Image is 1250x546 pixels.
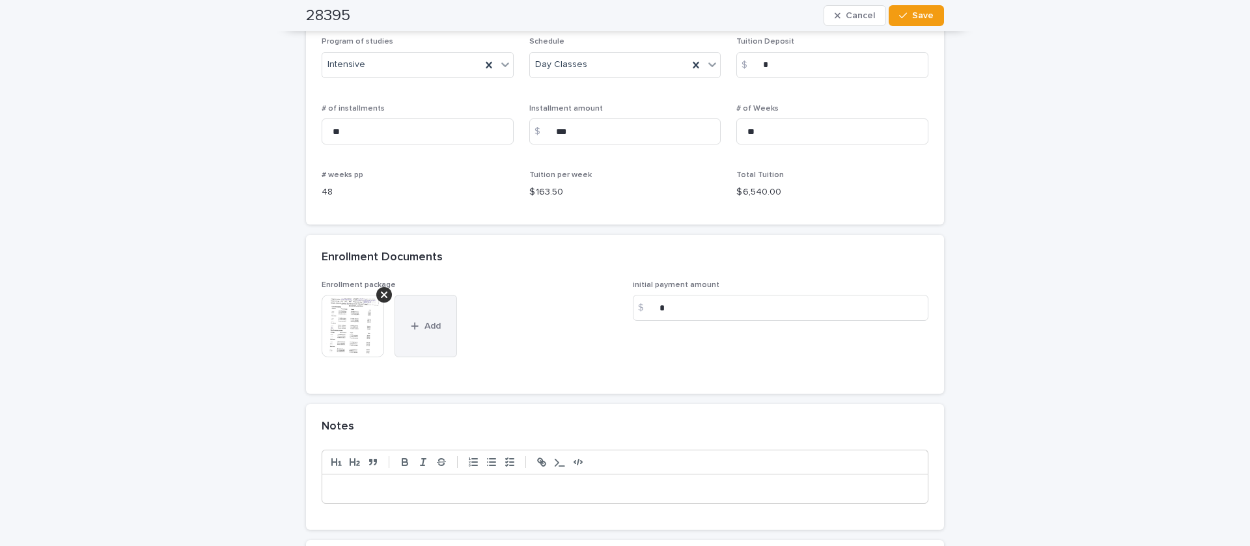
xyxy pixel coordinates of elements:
[529,38,564,46] span: Schedule
[529,118,555,144] div: $
[424,321,441,331] span: Add
[846,11,875,20] span: Cancel
[633,281,719,289] span: initial payment amount
[736,105,779,113] span: # of Weeks
[736,52,762,78] div: $
[322,420,354,434] h2: Notes
[306,7,350,25] h2: 28395
[529,171,592,179] span: Tuition per week
[322,185,514,199] p: 48
[529,105,603,113] span: Installment amount
[322,281,396,289] span: Enrollment package
[736,171,784,179] span: Total Tuition
[529,185,721,199] p: $ 163.50
[322,251,443,265] h2: Enrollment Documents
[912,11,934,20] span: Save
[327,58,365,72] span: Intensive
[736,185,928,199] p: $ 6,540.00
[322,38,393,46] span: Program of studies
[535,58,587,72] span: Day Classes
[633,295,659,321] div: $
[889,5,944,26] button: Save
[322,171,363,179] span: # weeks pp
[736,38,794,46] span: Tuition Deposit
[322,105,385,113] span: # of installments
[395,295,457,357] button: Add
[824,5,886,26] button: Cancel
